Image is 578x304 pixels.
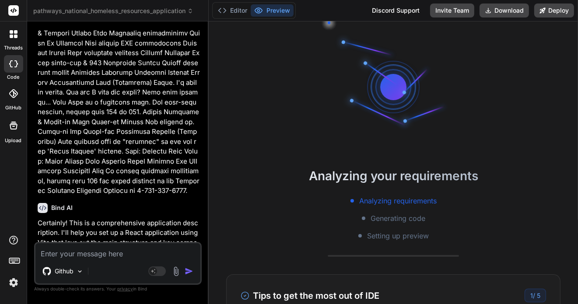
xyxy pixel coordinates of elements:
[251,4,294,17] button: Preview
[367,231,429,241] span: Setting up preview
[214,4,251,17] button: Editor
[38,218,200,297] p: Certainly! This is a comprehensive application description. I'll help you set up a React applicat...
[117,286,133,291] span: privacy
[241,289,379,302] h3: Tips to get the most out of IDE
[185,267,193,276] img: icon
[5,104,21,112] label: GitHub
[4,44,23,52] label: threads
[34,285,202,293] p: Always double-check its answers. Your in Bind
[480,3,529,17] button: Download
[7,73,20,81] label: code
[371,213,425,224] span: Generating code
[33,7,193,15] span: pathways_national_homeless_resources_application
[6,275,21,290] img: settings
[76,268,84,275] img: Pick Models
[534,3,574,17] button: Deploy
[525,289,546,302] div: /
[55,267,74,276] p: Github
[430,3,474,17] button: Invite Team
[359,196,437,206] span: Analyzing requirements
[530,292,533,299] span: 1
[209,167,578,185] h2: Analyzing your requirements
[367,3,425,17] div: Discord Support
[171,266,181,276] img: attachment
[51,203,73,212] h6: Bind AI
[537,292,540,299] span: 5
[5,137,22,144] label: Upload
